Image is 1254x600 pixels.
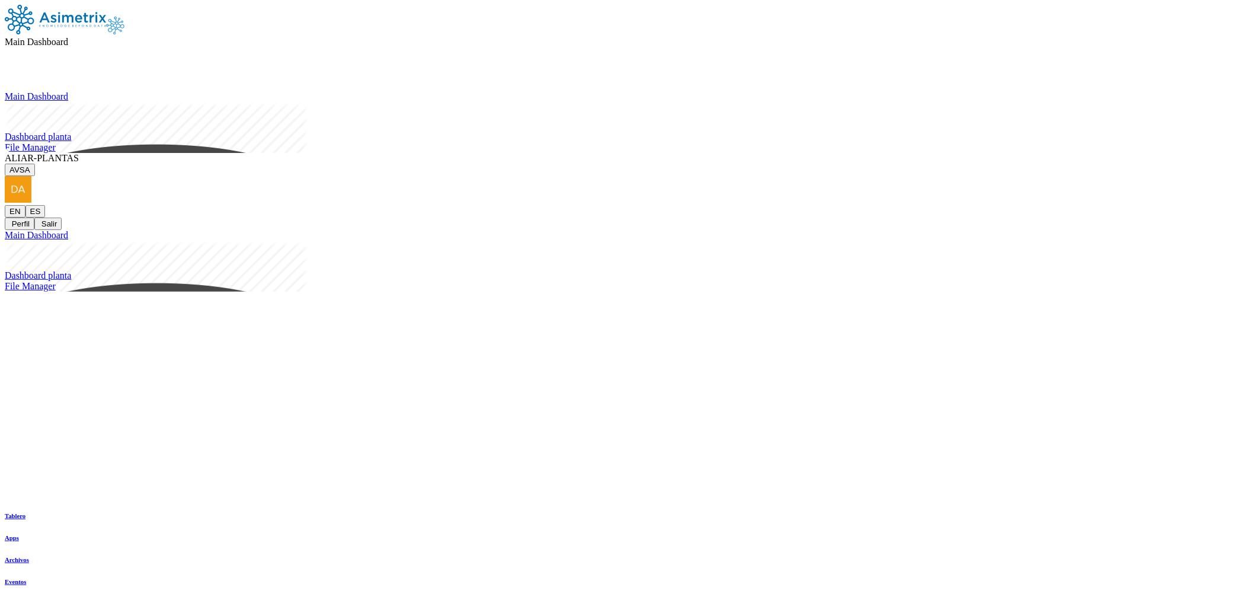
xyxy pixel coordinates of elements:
[106,17,124,34] img: Asimetrix logo
[5,91,1249,102] a: Main Dashboard
[5,241,1249,281] a: imgDashboard planta
[5,102,1249,142] a: imgDashboard planta
[5,230,1249,241] a: Main Dashboard
[5,512,29,519] a: Tablero
[5,102,308,406] img: img
[5,270,1249,281] div: Dashboard planta
[25,205,46,218] button: ES
[5,241,308,544] img: img
[5,132,1249,142] div: Dashboard planta
[5,218,34,230] button: Perfil
[5,164,35,176] button: AVSA
[5,281,1249,292] a: File Manager
[5,37,68,47] span: Main Dashboard
[5,578,29,585] a: Eventos
[5,142,1249,153] a: File Manager
[5,534,29,541] a: Apps
[5,5,106,34] img: Asimetrix logo
[34,218,62,230] button: Salir
[5,205,25,218] button: EN
[5,556,29,563] a: Archivos
[5,153,79,163] span: ALIAR-PLANTAS
[5,176,31,203] img: damian.garcia@premexcorp.com profile pic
